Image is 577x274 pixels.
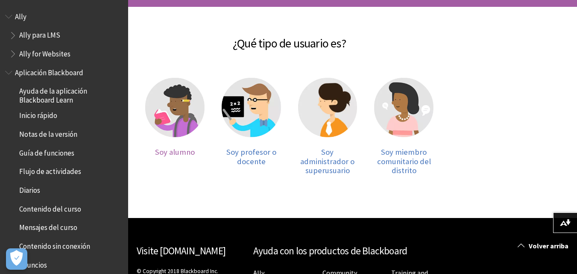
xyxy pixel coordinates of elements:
[137,24,442,52] h2: ¿Qué tipo de usuario es?
[377,147,431,175] span: Soy miembro comunitario del distrito
[19,84,122,104] span: Ayuda de la aplicación Blackboard Learn
[298,78,357,137] img: Administrador
[222,78,281,175] a: Profesor Soy profesor o docente
[19,239,90,250] span: Contenido sin conexión
[19,258,47,269] span: Anuncios
[300,147,354,175] span: Soy administrador o superusuario
[15,65,83,77] span: Aplicación Blackboard
[145,78,205,175] a: Alumno Soy alumno
[19,221,77,232] span: Mensajes del curso
[511,238,577,254] a: Volver arriba
[19,146,74,157] span: Guía de funciones
[374,78,433,175] a: Miembro comunitario Soy miembro comunitario del distrito
[145,78,205,137] img: Alumno
[6,248,27,270] button: Abrir preferencias
[155,147,195,157] span: Soy alumno
[19,183,40,194] span: Diarios
[374,78,433,137] img: Miembro comunitario
[19,202,81,213] span: Contenido del curso
[226,147,276,166] span: Soy profesor o docente
[19,47,70,58] span: Ally for Websites
[5,9,123,61] nav: Book outline for Anthology Ally Help
[253,244,452,259] h2: Ayuda con los productos de Blackboard
[19,28,60,40] span: Ally para LMS
[19,165,81,176] span: Flujo de actividades
[137,245,226,257] a: Visite [DOMAIN_NAME]
[19,109,57,120] span: Inicio rápido
[15,9,26,21] span: Ally
[19,127,77,138] span: Notas de la versión
[298,78,357,175] a: Administrador Soy administrador o superusuario
[222,78,281,137] img: Profesor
